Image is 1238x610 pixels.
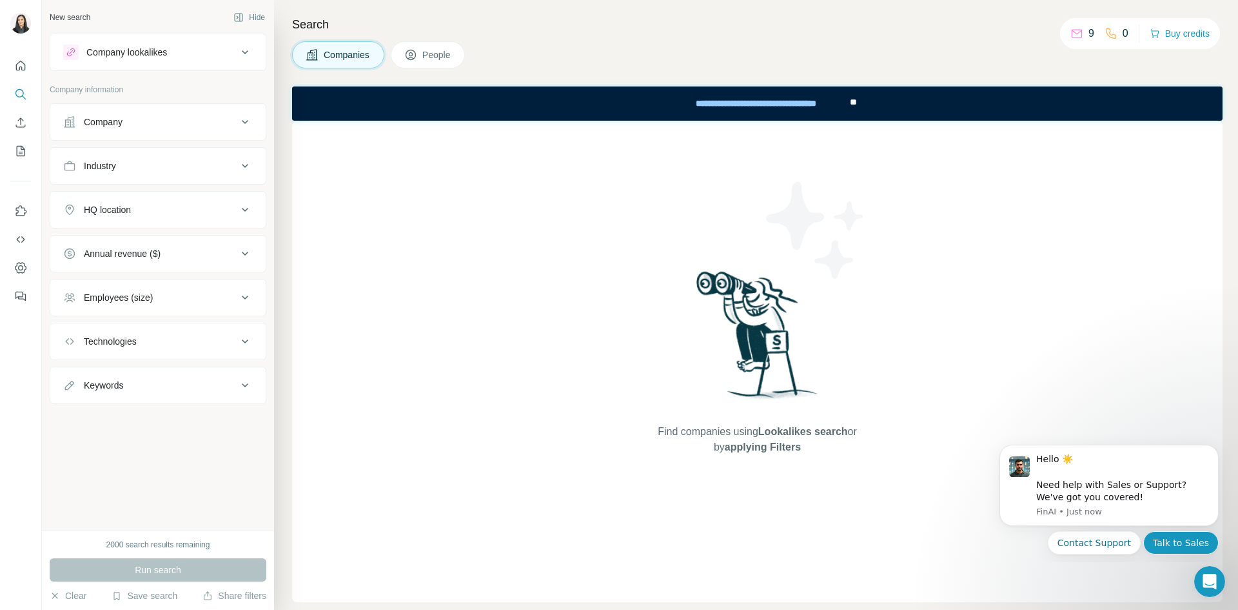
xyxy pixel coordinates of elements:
[10,54,31,77] button: Quick start
[1194,566,1225,597] iframe: Intercom live chat
[10,256,31,280] button: Dashboard
[50,326,266,357] button: Technologies
[10,139,31,163] button: My lists
[10,228,31,251] button: Use Surfe API
[1123,26,1128,41] p: 0
[84,335,137,348] div: Technologies
[84,379,123,392] div: Keywords
[84,203,131,216] div: HQ location
[654,424,860,455] span: Find companies using or by
[84,247,161,260] div: Annual revenue ($)
[725,442,801,452] span: applying Filters
[19,98,239,121] div: Quick reply options
[50,107,266,137] button: Company
[10,83,31,106] button: Search
[10,285,31,308] button: Feedback
[84,291,153,304] div: Employees (size)
[224,8,274,27] button: Hide
[50,589,86,602] button: Clear
[1150,25,1210,43] button: Buy credits
[324,48,371,61] span: Companies
[56,20,229,70] div: Hello ☀️ ​ Need help with Sales or Support? We've got you covered!
[50,37,266,68] button: Company lookalikes
[112,589,177,602] button: Save search
[29,23,50,44] img: Profile image for FinAI
[691,268,825,412] img: Surfe Illustration - Woman searching with binoculars
[1088,26,1094,41] p: 9
[10,199,31,223] button: Use Surfe on LinkedIn
[292,15,1223,34] h4: Search
[50,282,266,313] button: Employees (size)
[50,194,266,225] button: HQ location
[19,12,239,93] div: message notification from FinAI, Just now. Hello ☀️ ​ Need help with Sales or Support? We've got ...
[84,116,123,128] div: Company
[50,84,266,96] p: Company information
[758,172,874,289] img: Surfe Illustration - Stars
[292,86,1223,121] iframe: Banner
[68,98,161,121] button: Quick reply: Contact Support
[86,46,167,59] div: Company lookalikes
[50,12,90,23] div: New search
[106,539,210,551] div: 2000 search results remaining
[56,73,229,85] p: Message from FinAI, sent Just now
[50,238,266,269] button: Annual revenue ($)
[422,48,452,61] span: People
[56,20,229,70] div: Message content
[758,426,848,437] span: Lookalikes search
[202,589,266,602] button: Share filters
[163,98,239,121] button: Quick reply: Talk to Sales
[50,150,266,181] button: Industry
[50,370,266,401] button: Keywords
[10,13,31,34] img: Avatar
[10,111,31,134] button: Enrich CSV
[980,433,1238,562] iframe: Intercom notifications message
[84,159,116,172] div: Industry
